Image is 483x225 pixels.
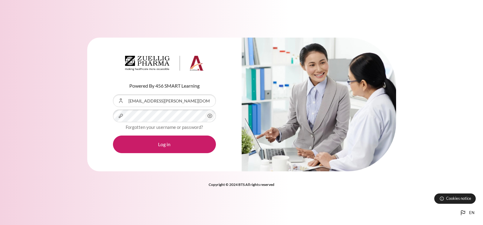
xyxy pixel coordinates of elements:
img: Architeck [125,56,204,71]
input: Username or Email Address [113,94,216,107]
a: Forgotten your username or password? [126,124,203,130]
button: Languages [457,207,477,219]
a: Architeck [125,56,204,73]
button: Cookies notice [434,193,476,204]
p: Powered By 456 SMART Learning [113,82,216,89]
button: Log in [113,136,216,153]
span: en [469,210,475,216]
span: Cookies notice [446,196,471,201]
strong: Copyright © 2024 BTS All rights reserved [209,182,274,187]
